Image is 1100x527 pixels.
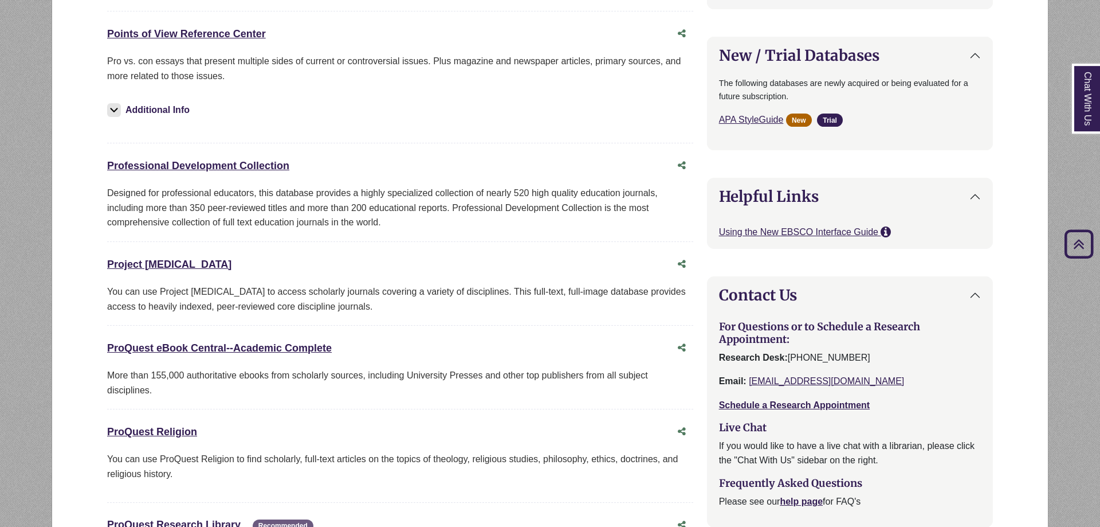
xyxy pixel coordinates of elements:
[719,376,747,386] strong: Email:
[107,342,332,354] a: ProQuest eBook Central--Academic Complete
[107,259,231,270] a: Project [MEDICAL_DATA]
[786,114,812,127] span: New
[107,28,266,40] a: Points of View Reference Center
[1060,236,1097,252] a: Back to Top
[107,186,693,230] div: Designed for professional educators, this database provides a highly specialized collection of ne...
[107,284,693,314] div: You can use Project [MEDICAL_DATA] to access scholarly journals covering a variety of disciplines...
[719,439,981,468] p: If you would like to have a live chat with a librarian, please click the "Chat With Us" sidebar o...
[719,353,788,362] strong: Research Desk:
[670,421,693,443] button: Share this database
[719,77,981,103] p: The following databases are newly acquired or being evaluated for a future subscription.
[719,400,870,410] a: Schedule a Research Appointment
[107,368,693,397] div: More than 155,000 authoritative ebooks from scholarly sources, including University Presses and o...
[107,426,197,438] a: ProQuest Religion
[780,497,823,506] a: help page
[670,23,693,45] button: Share this database
[719,350,981,365] p: [PHONE_NUMBER]
[719,477,981,490] h3: Frequently Asked Questions
[708,178,992,214] button: Helpful Links
[670,337,693,359] button: Share this database
[719,115,784,124] a: APA StyleGuide
[749,376,904,386] a: [EMAIL_ADDRESS][DOMAIN_NAME]
[719,227,881,237] a: Using the New EBSCO Interface Guide
[670,155,693,177] button: Share this database
[107,54,693,83] p: Pro vs. con essays that present multiple sides of current or controversial issues. Plus magazine ...
[670,253,693,275] button: Share this database
[107,160,289,171] a: Professional Development Collection
[107,452,693,481] p: You can use ProQuest Religion to find scholarly, full-text articles on the topics of theology, re...
[107,102,193,118] button: Additional Info
[708,37,992,73] button: New / Trial Databases
[719,494,981,509] p: Please see our for FAQ's
[719,421,981,434] h3: Live Chat
[719,321,981,345] h3: For Questions or to Schedule a Research Appointment:
[817,114,843,127] span: Trial
[708,277,992,313] button: Contact Us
